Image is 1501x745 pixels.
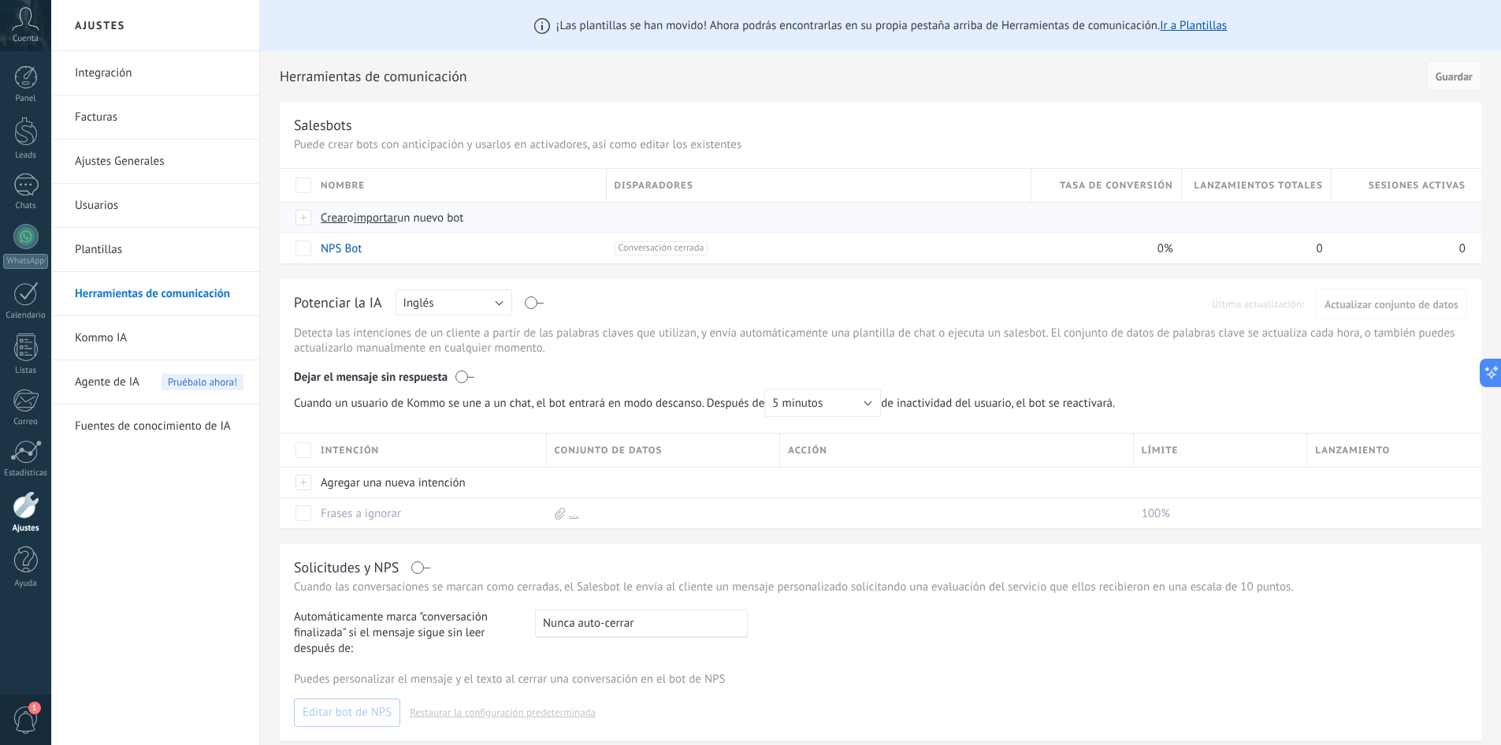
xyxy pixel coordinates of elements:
div: Estadísticas [3,468,49,479]
div: Leads [3,151,49,161]
span: Límite [1142,443,1179,458]
li: Fuentes de conocimiento de IA [51,404,259,448]
div: Listas [3,366,49,376]
div: Salesbots [294,116,352,134]
span: Sesiones activas [1369,178,1466,193]
button: Inglés [396,289,512,315]
button: 5 minutos [764,389,881,417]
span: Cuenta [13,34,39,44]
a: Frases a ignorar [321,506,401,521]
a: ... [570,506,579,521]
span: ¡Las plantillas se han movido! Ahora podrás encontrarlas en su propia pestaña arriba de Herramien... [556,18,1227,33]
span: Lanzamientos totales [1194,178,1322,193]
a: Integración [75,51,243,95]
a: Facturas [75,95,243,140]
span: 0 [1317,241,1323,256]
a: Agente de IAPruébalo ahora! [75,360,243,404]
span: Lanzamiento [1315,443,1390,458]
span: Pruébalo ahora! [162,374,243,390]
li: Ajustes Generales [51,140,259,184]
span: Conjunto de datos [555,443,663,458]
li: Plantillas [51,228,259,272]
a: Ajustes Generales [75,140,243,184]
span: o [347,210,354,225]
li: Facturas [51,95,259,140]
div: Potenciar la IA [294,293,382,318]
div: Panel [3,94,49,104]
div: Solicitudes y NPS [294,558,399,576]
span: Cuando un usuario de Kommo se une a un chat, el bot entrará en modo descanso. Después de [294,389,881,417]
p: Puedes personalizar el mensaje y el texto al cerrar una conversación en el bot de NPS [294,672,1467,687]
a: Ir a Plantillas [1160,18,1227,33]
div: 0 [1182,233,1324,263]
span: Automáticamente marca "conversación finalizada" si el mensaje sigue sin leer después de: [294,609,521,657]
span: Agente de IA [75,360,139,404]
div: Correo [3,417,49,427]
a: Plantillas [75,228,243,272]
div: 100% [1134,498,1300,528]
li: Kommo IA [51,316,259,360]
span: Tasa de conversión [1060,178,1173,193]
span: 100% [1142,506,1170,521]
div: WhatsApp [3,254,48,269]
a: Herramientas de comunicación [75,272,243,316]
span: Inglés [403,296,434,311]
span: 5 minutos [772,396,823,411]
div: Calendario [3,311,49,321]
li: Herramientas de comunicación [51,272,259,316]
div: 0% [1031,233,1173,263]
p: Detecta las intenciones de un cliente a partir de las palabras claves que utilizan, y envía autom... [294,326,1467,356]
li: Usuarios [51,184,259,228]
div: Agregar una nueva intención [313,467,539,497]
span: 0% [1157,241,1173,256]
span: importar [354,210,398,225]
li: Agente de IA [51,360,259,404]
a: Kommo IA [75,316,243,360]
span: Conversación cerrada [615,241,708,255]
span: Disparadores [615,178,693,193]
p: Cuando las conversaciones se marcan como cerradas, el Salesbot le envía al cliente un mensaje per... [294,579,1467,594]
div: 0 [1332,233,1466,263]
h2: Herramientas de comunicación [280,61,1421,92]
div: Dejar el mensaje sin respuesta [294,359,1467,389]
span: Nunca auto-cerrar [543,616,633,631]
span: de inactividad del usuario, el bot se reactivará. [294,389,1124,417]
span: Nombre [321,178,365,193]
button: Guardar [1427,61,1481,91]
a: Usuarios [75,184,243,228]
span: Guardar [1436,71,1473,82]
span: 0 [1459,241,1466,256]
span: Crear [321,210,347,225]
span: 1 [28,702,41,714]
div: Ajustes [3,523,49,534]
div: Chats [3,201,49,211]
li: Integración [51,51,259,95]
a: NPS Bot [321,241,362,256]
a: Fuentes de conocimiento de IA [75,404,243,449]
span: un nuevo bot [397,210,463,225]
span: Acción [788,443,827,458]
div: Ayuda [3,579,49,589]
span: Intención [321,443,379,458]
p: Puede crear bots con anticipación y usarlos en activadores, así como editar los existentes [294,137,1467,152]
